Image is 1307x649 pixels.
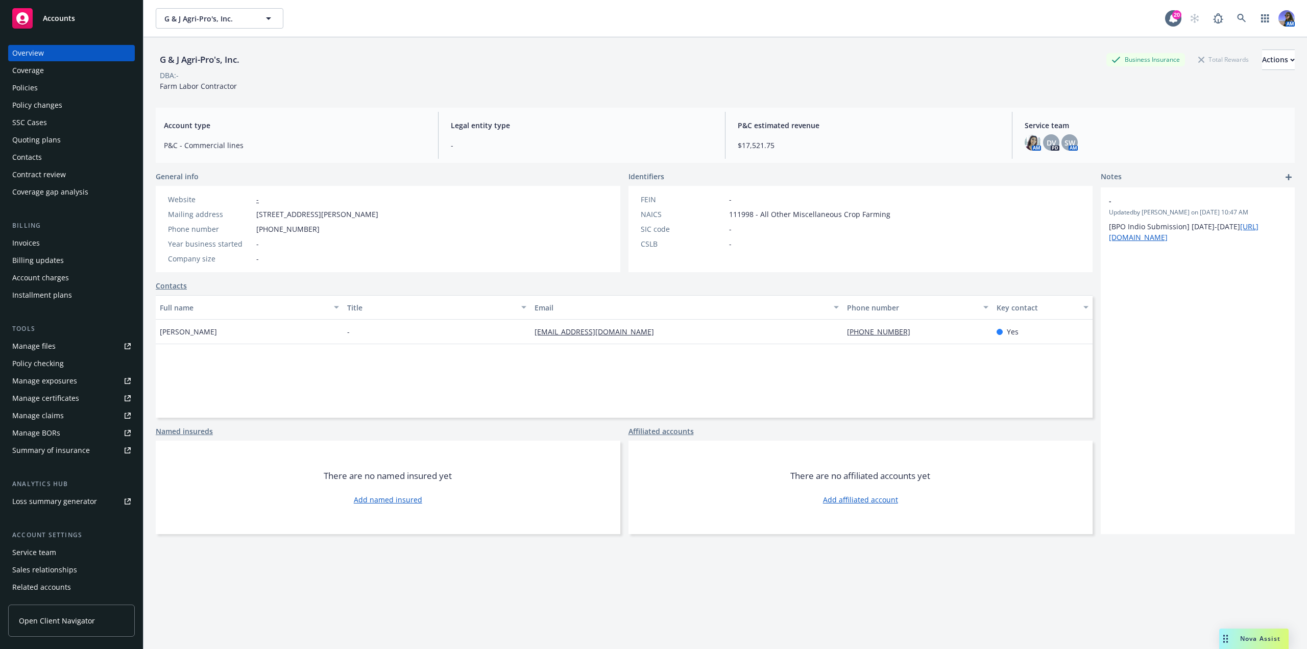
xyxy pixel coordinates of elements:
[641,209,725,220] div: NAICS
[1064,137,1075,148] span: SW
[156,8,283,29] button: G & J Agri-Pro's, Inc.
[256,253,259,264] span: -
[1101,187,1295,251] div: -Updatedby [PERSON_NAME] on [DATE] 10:47 AM[BPO Indio Submission] [DATE]-[DATE][URL][DOMAIN_NAME]
[1025,134,1041,151] img: photo
[8,390,135,406] a: Manage certificates
[1047,137,1056,148] span: DV
[256,209,378,220] span: [STREET_ADDRESS][PERSON_NAME]
[535,302,828,313] div: Email
[997,302,1077,313] div: Key contact
[168,209,252,220] div: Mailing address
[12,407,64,424] div: Manage claims
[12,114,47,131] div: SSC Cases
[847,327,918,336] a: [PHONE_NUMBER]
[1208,8,1228,29] a: Report a Bug
[1109,208,1287,217] span: Updated by [PERSON_NAME] on [DATE] 10:47 AM
[12,425,60,441] div: Manage BORs
[164,13,253,24] span: G & J Agri-Pro's, Inc.
[1172,10,1181,19] div: 20
[12,184,88,200] div: Coverage gap analysis
[324,470,452,482] span: There are no named insured yet
[347,326,350,337] span: -
[530,295,843,320] button: Email
[8,80,135,96] a: Policies
[8,149,135,165] a: Contacts
[12,442,90,459] div: Summary of insurance
[168,253,252,264] div: Company size
[8,132,135,148] a: Quoting plans
[1262,50,1295,69] div: Actions
[641,194,725,205] div: FEIN
[168,224,252,234] div: Phone number
[8,114,135,131] a: SSC Cases
[12,62,44,79] div: Coverage
[8,355,135,372] a: Policy checking
[8,235,135,251] a: Invoices
[729,194,732,205] span: -
[156,295,343,320] button: Full name
[160,302,328,313] div: Full name
[1219,629,1232,649] div: Drag to move
[12,544,56,561] div: Service team
[164,140,426,151] span: P&C - Commercial lines
[8,530,135,540] div: Account settings
[347,302,515,313] div: Title
[12,252,64,269] div: Billing updates
[641,224,725,234] div: SIC code
[8,45,135,61] a: Overview
[8,479,135,489] div: Analytics hub
[156,426,213,437] a: Named insureds
[729,238,732,249] span: -
[8,373,135,389] a: Manage exposures
[12,97,62,113] div: Policy changes
[354,494,422,505] a: Add named insured
[8,4,135,33] a: Accounts
[8,324,135,334] div: Tools
[12,579,71,595] div: Related accounts
[12,166,66,183] div: Contract review
[8,407,135,424] a: Manage claims
[12,235,40,251] div: Invoices
[256,195,259,204] a: -
[168,194,252,205] div: Website
[1025,120,1287,131] span: Service team
[12,149,42,165] div: Contacts
[1278,10,1295,27] img: photo
[1255,8,1275,29] a: Switch app
[1282,171,1295,183] a: add
[12,390,79,406] div: Manage certificates
[1219,629,1289,649] button: Nova Assist
[1109,221,1287,243] p: [BPO Indio Submission] [DATE]-[DATE]
[535,327,662,336] a: [EMAIL_ADDRESS][DOMAIN_NAME]
[451,140,713,151] span: -
[8,252,135,269] a: Billing updates
[12,80,38,96] div: Policies
[8,62,135,79] a: Coverage
[168,238,252,249] div: Year business started
[8,425,135,441] a: Manage BORs
[156,171,199,182] span: General info
[628,426,694,437] a: Affiliated accounts
[738,140,1000,151] span: $17,521.75
[823,494,898,505] a: Add affiliated account
[164,120,426,131] span: Account type
[847,302,978,313] div: Phone number
[12,355,64,372] div: Policy checking
[8,287,135,303] a: Installment plans
[451,120,713,131] span: Legal entity type
[8,184,135,200] a: Coverage gap analysis
[729,224,732,234] span: -
[12,373,77,389] div: Manage exposures
[1193,53,1254,66] div: Total Rewards
[19,615,95,626] span: Open Client Navigator
[8,221,135,231] div: Billing
[8,270,135,286] a: Account charges
[8,562,135,578] a: Sales relationships
[8,493,135,510] a: Loss summary generator
[12,270,69,286] div: Account charges
[1240,634,1280,643] span: Nova Assist
[12,45,44,61] div: Overview
[628,171,664,182] span: Identifiers
[43,14,75,22] span: Accounts
[1109,196,1260,206] span: -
